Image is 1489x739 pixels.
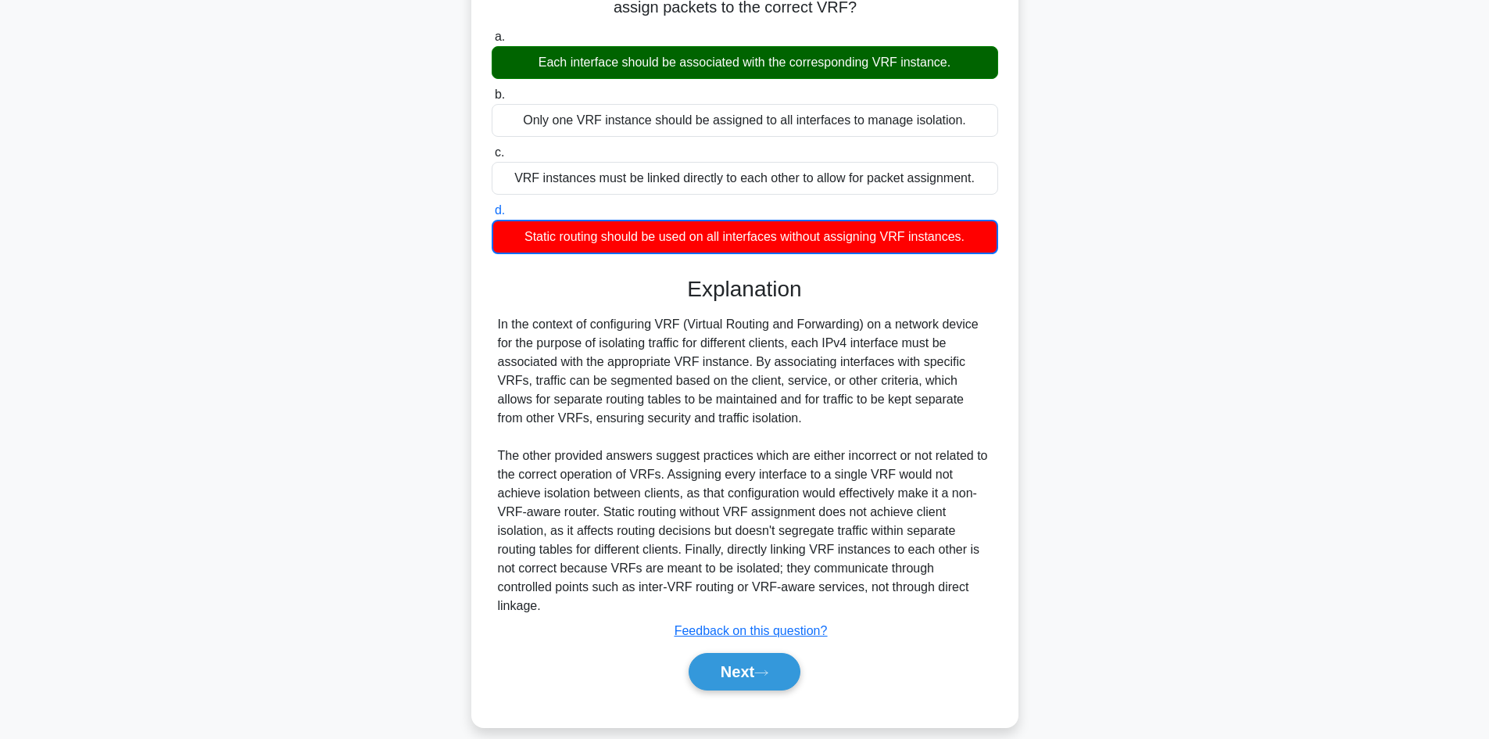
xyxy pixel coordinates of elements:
a: Feedback on this question? [675,624,828,637]
span: a. [495,30,505,43]
div: VRF instances must be linked directly to each other to allow for packet assignment. [492,162,998,195]
span: d. [495,203,505,217]
div: Each interface should be associated with the corresponding VRF instance. [492,46,998,79]
span: b. [495,88,505,101]
div: Static routing should be used on all interfaces without assigning VRF instances. [492,220,998,254]
h3: Explanation [501,276,989,303]
button: Next [689,653,800,691]
div: Only one VRF instance should be assigned to all interfaces to manage isolation. [492,104,998,137]
span: c. [495,145,504,159]
div: In the context of configuring VRF (Virtual Routing and Forwarding) on a network device for the pu... [498,315,992,615]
